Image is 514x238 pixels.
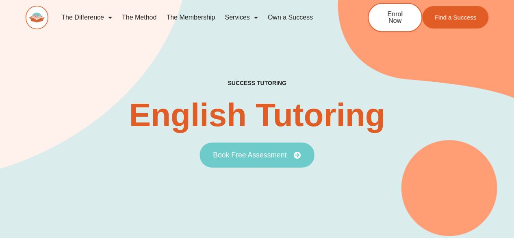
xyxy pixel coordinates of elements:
[101,103,103,107] span: F
[95,97,98,101] span: V
[191,80,194,84] span: R
[55,80,58,84] span: D
[74,97,77,101] span: S
[120,85,123,90] span: R
[111,80,113,84] span: L
[129,85,131,90] span: J
[115,85,116,90] span: I
[83,85,87,90] span: W
[89,97,92,101] span: S
[98,97,102,101] span: W
[101,97,104,101] span: X
[108,103,111,107] span: T
[211,80,214,84] span: Q
[126,103,130,107] span: 
[138,45,143,53] span: V
[161,8,220,27] a: The Membership
[150,80,153,84] span: K
[77,80,80,84] span: D
[98,103,101,107] span: H
[152,45,159,53] span: 
[141,80,143,84] span: H
[92,103,96,107] span: 
[131,103,134,107] span: Z
[61,80,64,84] span: V
[193,80,197,84] span: 
[177,1,189,12] button: Text
[129,80,132,84] span: Y
[96,80,99,84] span: H
[48,103,49,107] span: (
[84,103,87,107] span: R
[59,85,63,90] span: 
[87,80,91,84] span: 
[200,1,211,12] button: Add or edit images
[71,45,77,53] span: D
[46,97,49,101] span: K
[67,70,70,76] span: L
[119,85,123,90] span: O
[129,45,135,53] span: H
[73,80,76,84] span: H
[152,80,155,84] span: R
[126,80,128,84] span: J
[89,80,91,84] span: S
[114,80,116,84] span: J
[85,80,88,84] span: D
[95,85,98,90] span: U
[139,85,142,90] span: V
[94,80,97,84] span: F
[113,103,116,107] span: H
[68,80,71,84] span: H
[117,80,121,84] span: 
[48,85,51,90] span: H
[87,97,90,101] span: D
[381,11,409,24] span: Enrol Now
[115,103,119,107] span: 
[124,80,128,84] span: W
[86,103,89,107] span: G
[78,103,80,107] span: H
[52,97,56,101] span: 
[159,80,163,84] span: 
[62,103,64,107] span: J
[88,85,91,90] span: Q
[83,80,87,84] span: 
[68,45,76,53] span: W
[49,97,52,101] span: D
[52,45,59,53] span: G
[213,151,286,159] span: Book Free Assessment
[154,80,157,84] span: U
[66,85,70,90] span: 
[104,97,106,101] span: F
[42,103,45,107] span: 3
[85,85,89,90] span: 
[44,85,48,90] span: Q
[104,80,107,84] span: Z
[52,70,57,76] span: D
[68,70,74,76] span: W
[434,14,476,20] span: Find a Success
[65,70,69,76] span: U
[113,45,119,53] span: V
[146,80,149,84] span: X
[144,85,147,90] span: R
[142,85,146,90] span: W
[54,103,56,107] span: S
[90,85,93,90] span: G
[57,85,58,90] span: \
[61,85,63,90] span: Z
[134,80,137,84] span: V
[53,103,57,107] span: 
[42,45,46,53] span: 8
[42,97,43,101] span: :
[137,103,141,107] span: W
[136,103,138,107] span: L
[76,97,79,101] span: D
[119,80,122,84] span: K
[112,80,115,84] span: Q
[65,97,66,101] span: (
[125,80,129,84] span: 
[117,8,161,27] a: The Method
[64,45,69,53] span: V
